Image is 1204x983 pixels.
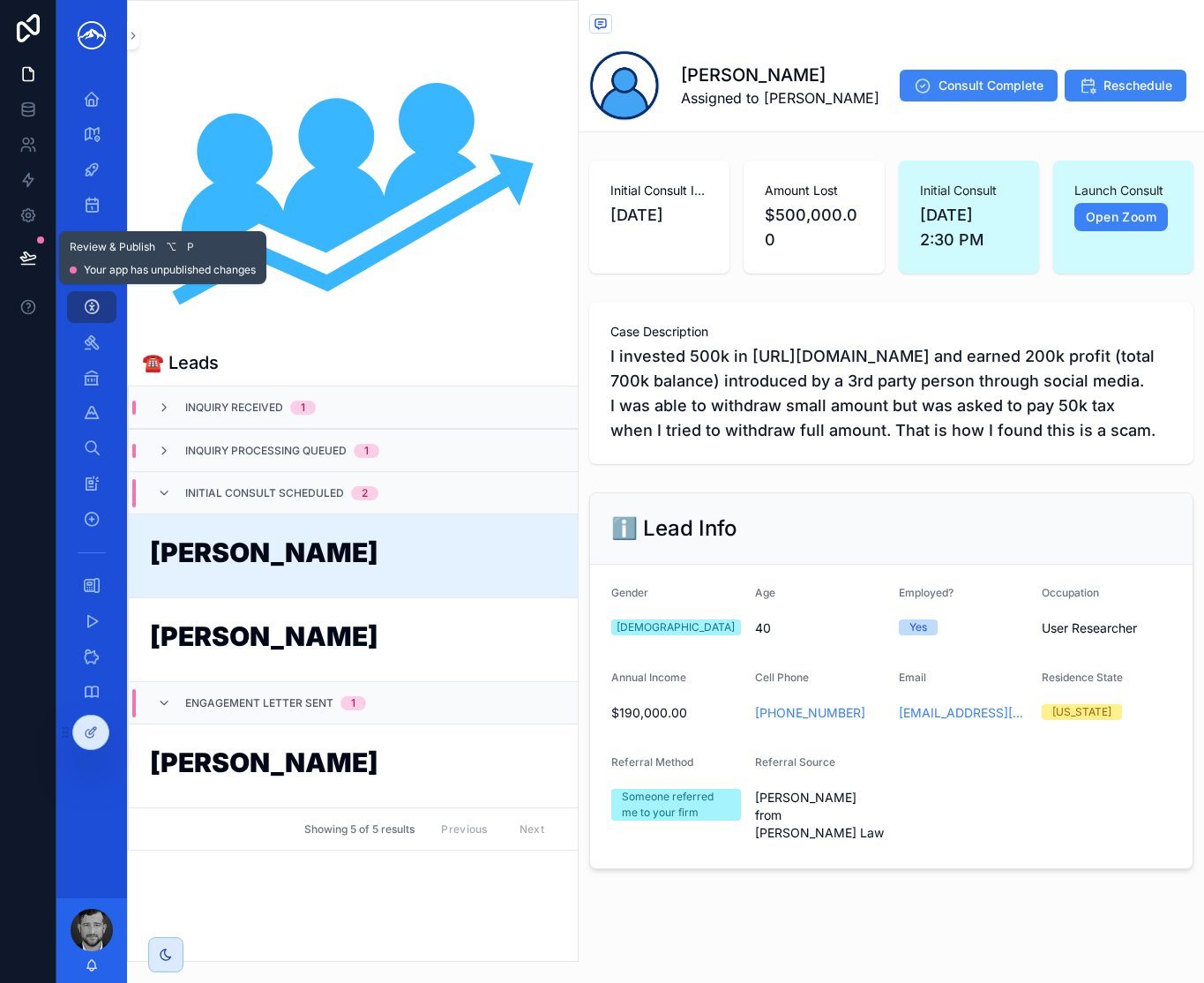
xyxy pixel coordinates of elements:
span: Inquiry Received [185,401,283,415]
span: Annual Income [611,671,686,684]
span: Inquiry Processing Queued [185,444,347,458]
div: 1 [364,444,369,458]
span: [DATE] [610,203,708,228]
span: Age [755,586,775,599]
a: [PERSON_NAME] [129,597,578,681]
span: Review & Publish [70,240,155,254]
div: 2 [362,486,368,500]
button: Reschedule [1065,70,1186,101]
span: [DATE] 2:30 PM [920,203,1018,252]
span: $190,000.00 [611,704,741,722]
span: Cell Phone [755,671,809,684]
div: 1 [301,401,305,415]
a: [PERSON_NAME] [129,724,578,807]
h1: [PERSON_NAME] [150,623,557,657]
span: Engagement Letter Sent [185,696,333,710]
span: Consult Complete [939,77,1043,94]
span: Initial Consult Scheduled [185,486,344,500]
span: ⌥ [164,240,178,254]
div: Yes [909,619,927,635]
h1: ☎️ Leads [142,350,219,375]
span: Referral Source [755,755,835,769]
div: Someone referred me to your firm [622,789,730,821]
button: Consult Complete [900,70,1058,101]
span: Initial Consult [920,182,1018,199]
span: Amount Lost [765,182,863,199]
div: [US_STATE] [1052,704,1111,720]
span: Employed? [899,586,953,599]
span: [PERSON_NAME] from [PERSON_NAME] Law [755,789,885,842]
span: $500,000.00 [765,203,863,252]
span: Assigned to [PERSON_NAME] [681,87,879,109]
a: [EMAIL_ADDRESS][DOMAIN_NAME] [899,704,1028,722]
span: Residence State [1042,671,1123,684]
span: User Researcher [1042,619,1171,637]
div: 1 [351,696,355,710]
span: Gender [611,586,648,599]
span: Referral Method [611,755,693,769]
h1: [PERSON_NAME] [150,749,557,783]
h1: [PERSON_NAME] [150,539,557,573]
h1: [PERSON_NAME] [681,63,879,87]
span: Initial Consult Invite Sent [610,182,708,199]
div: scrollable content [56,71,127,766]
span: Reschedule [1103,77,1172,94]
a: [PHONE_NUMBER] [755,704,865,722]
span: 40 [755,619,885,637]
span: Occupation [1042,586,1099,599]
a: Open Zoom [1074,203,1168,231]
span: Email [899,671,926,684]
span: Launch Consult [1074,182,1172,199]
span: I invested 500k in [URL][DOMAIN_NAME] and earned 200k profit (total 700k balance) introduced by a... [610,344,1172,443]
span: Case Description [610,323,1172,341]
div: [DEMOGRAPHIC_DATA] [617,619,735,635]
a: [PERSON_NAME] [129,514,578,597]
span: Your app has unpublished changes [84,263,256,277]
img: App logo [71,21,113,49]
span: P [183,240,198,254]
h2: ℹ️ Lead Info [611,514,737,543]
span: Showing 5 of 5 results [304,822,415,837]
